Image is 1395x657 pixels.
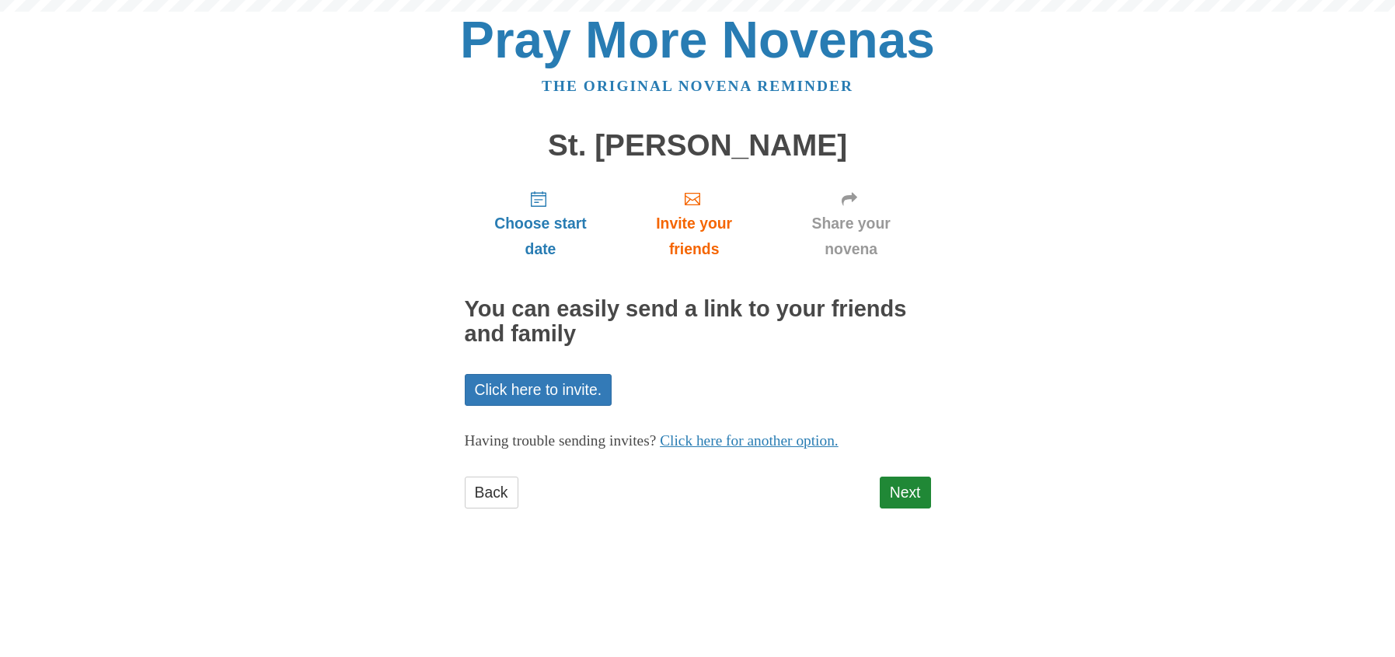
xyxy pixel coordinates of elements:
[480,211,602,262] span: Choose start date
[465,432,657,449] span: Having trouble sending invites?
[465,374,612,406] a: Click here to invite.
[632,211,755,262] span: Invite your friends
[465,129,931,163] h1: St. [PERSON_NAME]
[616,177,771,270] a: Invite your friends
[880,477,931,508] a: Next
[460,11,935,68] a: Pray More Novenas
[772,177,931,270] a: Share your novena
[465,477,518,508] a: Back
[660,432,839,449] a: Click here for another option.
[787,211,915,262] span: Share your novena
[542,78,853,94] a: The original novena reminder
[465,177,617,270] a: Choose start date
[465,297,931,347] h2: You can easily send a link to your friends and family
